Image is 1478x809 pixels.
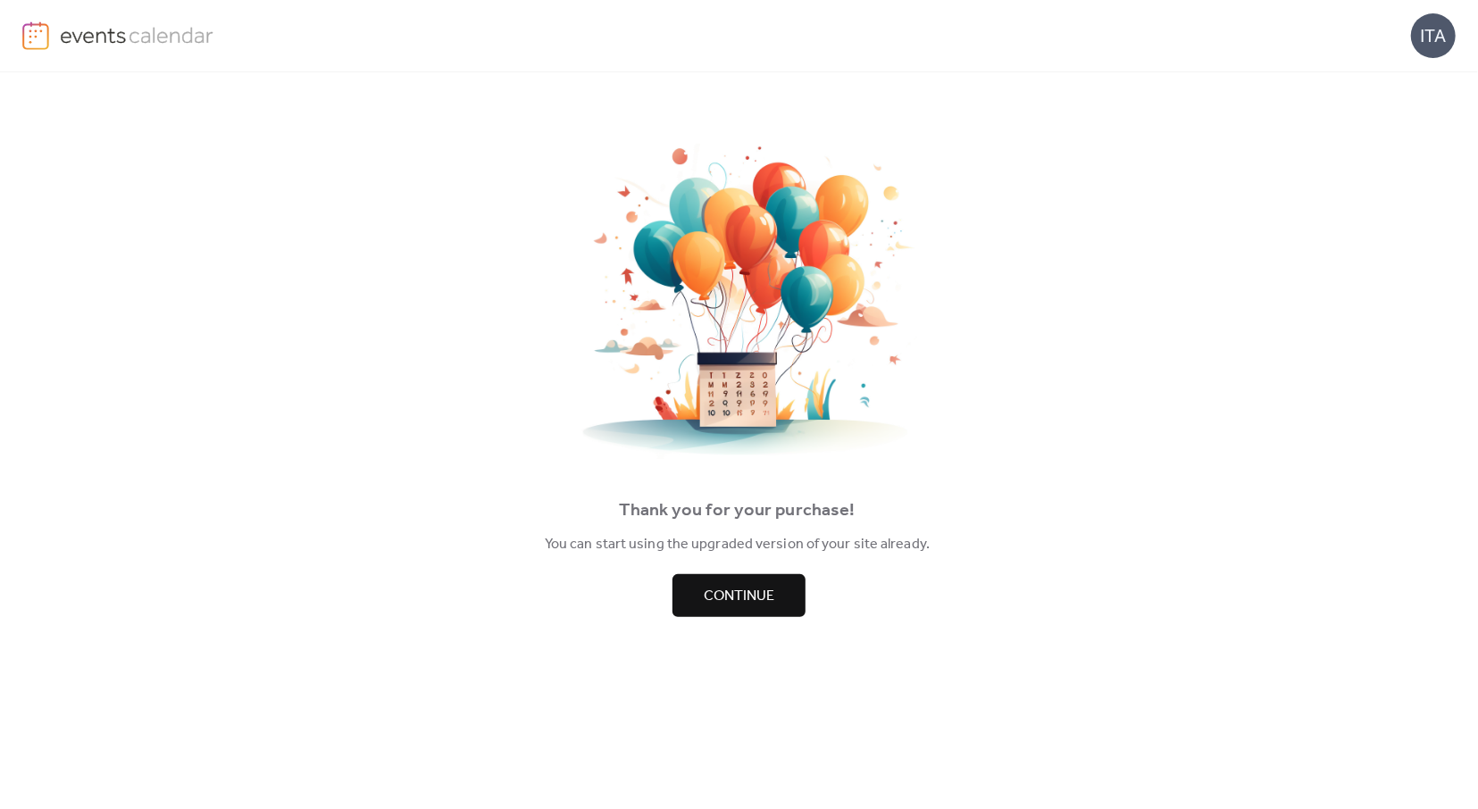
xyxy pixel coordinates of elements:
div: Thank you for your purchase! [27,496,1448,525]
div: You can start using the upgraded version of your site already. [27,534,1448,555]
span: Continue [704,586,774,607]
button: Continue [672,574,806,617]
img: logo-type [60,21,214,48]
div: ITA [1411,13,1456,58]
img: logo [22,21,49,50]
img: thankyou.png [561,144,918,459]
